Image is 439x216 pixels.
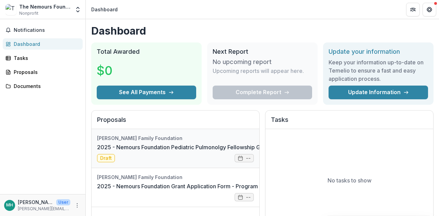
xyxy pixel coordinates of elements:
[329,86,428,99] a: Update Information
[97,61,148,80] h3: $0
[97,116,254,129] h2: Proposals
[56,199,70,205] p: User
[423,3,436,16] button: Get Help
[328,176,371,185] p: No tasks to show
[91,25,434,37] h1: Dashboard
[329,48,428,55] h2: Update your information
[3,66,83,78] a: Proposals
[14,40,77,48] div: Dashboard
[18,199,54,206] p: [PERSON_NAME]
[5,4,16,15] img: The Nemours Foundation
[213,48,312,55] h2: Next Report
[97,182,285,190] a: 2025 - Nemours Foundation Grant Application Form - Program or Project
[19,10,38,16] span: Nonprofit
[14,54,77,62] div: Tasks
[406,3,420,16] button: Partners
[213,67,304,75] p: Upcoming reports will appear here.
[73,3,83,16] button: Open entity switcher
[213,58,272,66] h3: No upcoming report
[18,206,70,212] p: [PERSON_NAME][EMAIL_ADDRESS][PERSON_NAME][DOMAIN_NAME]
[97,86,196,99] button: See All Payments
[6,203,13,207] div: Maggie Hightower
[14,68,77,76] div: Proposals
[14,82,77,90] div: Documents
[91,6,118,13] div: Dashboard
[3,52,83,64] a: Tasks
[271,116,428,129] h2: Tasks
[73,201,81,209] button: More
[97,143,337,151] a: 2025 - Nemours Foundation Pediatric Pulmonolgy Fellowship Grant Application - Endowment
[97,48,196,55] h2: Total Awarded
[19,3,70,10] div: The Nemours Foundation
[3,38,83,50] a: Dashboard
[3,25,83,36] button: Notifications
[3,80,83,92] a: Documents
[14,27,80,33] span: Notifications
[329,58,428,83] h3: Keep your information up-to-date on Temelio to ensure a fast and easy application process.
[88,4,120,14] nav: breadcrumb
